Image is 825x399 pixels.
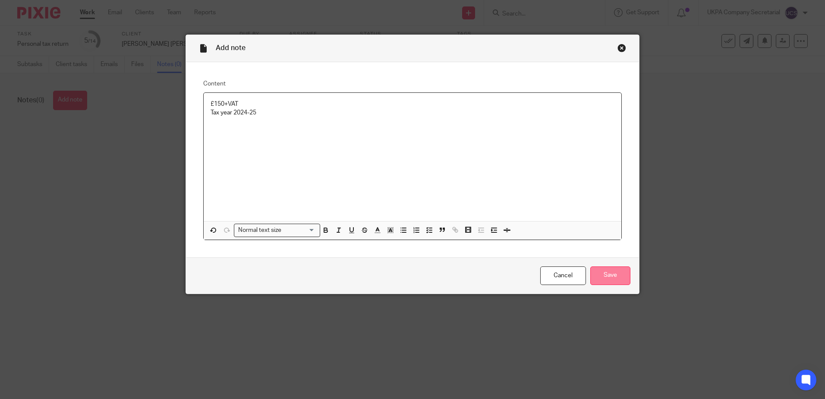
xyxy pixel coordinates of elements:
[590,266,630,285] input: Save
[284,226,315,235] input: Search for option
[540,266,586,285] a: Cancel
[234,224,320,237] div: Search for option
[236,226,283,235] span: Normal text size
[203,79,622,88] label: Content
[216,44,246,51] span: Add note
[211,108,614,117] p: Tax year 2024-25
[211,100,614,108] p: £150+VAT
[617,44,626,52] div: Close this dialog window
